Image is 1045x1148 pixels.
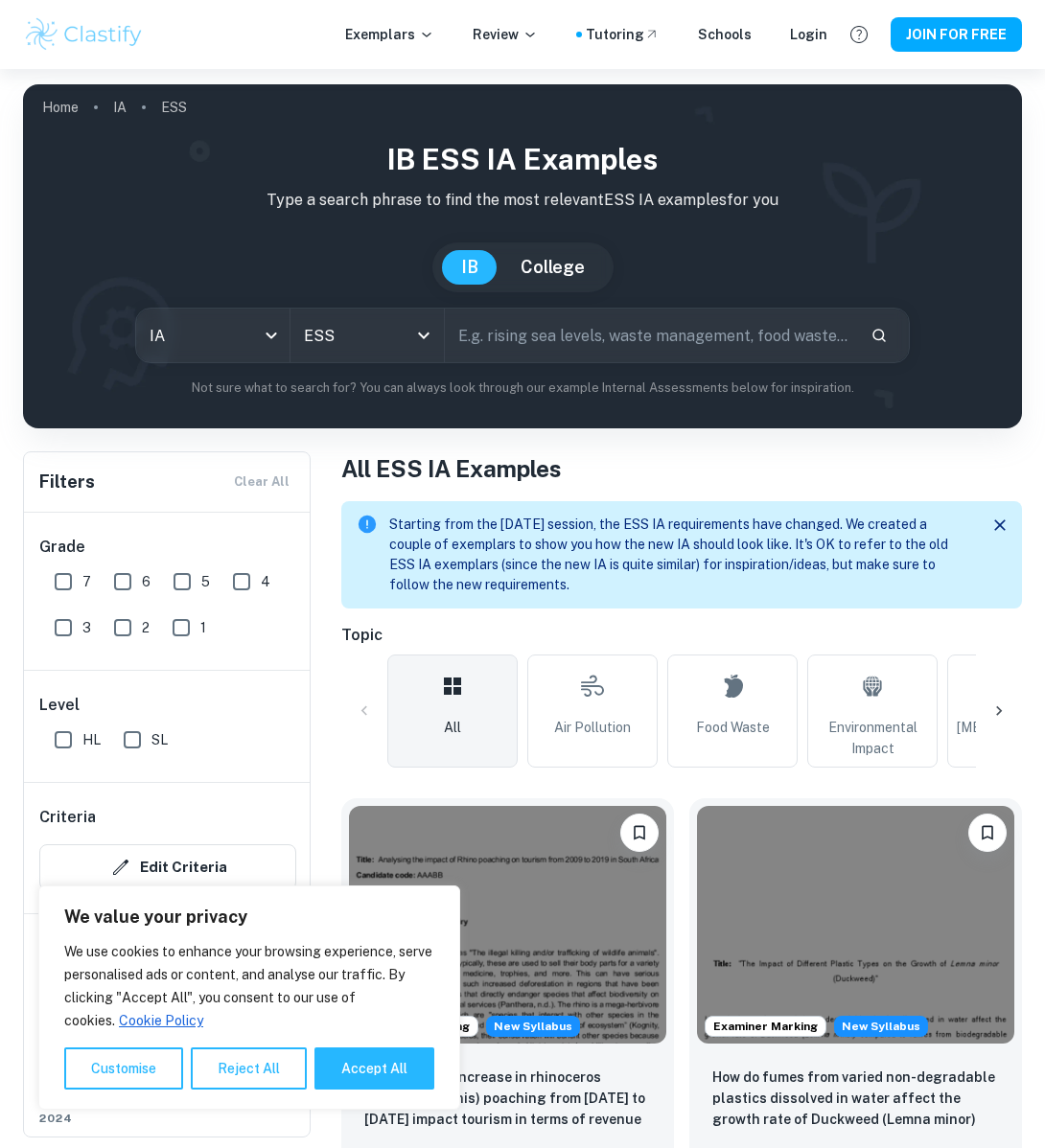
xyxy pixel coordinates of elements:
[586,24,660,45] a: Tutoring
[191,1047,307,1090] button: Reject All
[486,1016,580,1037] span: New Syllabus
[410,322,437,349] button: Open
[473,24,538,45] p: Review
[142,617,150,638] span: 2
[341,451,1022,486] h1: All ESS IA Examples
[843,18,875,51] button: Help and Feedback
[834,1016,928,1037] span: New Syllabus
[620,814,659,852] button: Please log in to bookmark exemplars
[444,717,461,738] span: All
[64,940,434,1032] p: We use cookies to enhance your browsing experience, serve personalised ads or content, and analys...
[39,694,296,717] h6: Level
[349,806,666,1044] img: ESS IA example thumbnail: How does the increase in rhinoceros (Dic
[891,17,1022,52] button: JOIN FOR FREE
[38,138,1007,181] h1: IB ESS IA examples
[161,97,187,118] p: ESS
[706,1018,825,1035] span: Examiner Marking
[39,536,296,559] h6: Grade
[790,24,827,45] a: Login
[39,806,96,829] h6: Criteria
[261,571,270,592] span: 4
[82,729,101,750] span: HL
[38,379,1007,398] p: Not sure what to search for? You can always look through our example Internal Assessments below f...
[42,94,79,121] a: Home
[696,717,770,738] span: Food Waste
[816,717,929,759] span: Environmental Impact
[151,729,168,750] span: SL
[554,717,631,738] span: Air Pollution
[82,571,91,592] span: 7
[64,906,434,929] p: We value your privacy
[113,94,127,121] a: IA
[968,814,1007,852] button: Please log in to bookmark exemplars
[39,469,95,495] h6: Filters
[314,1047,434,1090] button: Accept All
[442,250,498,285] button: IB
[986,511,1014,540] button: Close
[82,617,91,638] span: 3
[364,1067,651,1132] p: How does the increase in rhinoceros (Diceros bicornis) poaching from 2011 to 2021 impact tourism ...
[501,250,604,285] button: College
[341,624,1022,647] h6: Topic
[389,515,970,595] p: Starting from the [DATE] session, the ESS IA requirements have changed. We created a couple of ex...
[23,84,1022,428] img: profile cover
[142,571,151,592] span: 6
[64,1047,183,1090] button: Customise
[445,309,855,362] input: E.g. rising sea levels, waste management, food waste...
[38,885,460,1110] div: We value your privacy
[38,189,1007,212] p: Type a search phrase to find the most relevant ESS IA examples for you
[201,571,210,592] span: 5
[23,15,145,54] img: Clastify logo
[834,1016,928,1037] div: Starting from the May 2026 session, the ESS IA requirements have changed. We created this exempla...
[697,806,1014,1044] img: ESS IA example thumbnail: How do fumes from varied non-degradable
[39,1110,296,1127] span: 2024
[863,319,895,352] button: Search
[136,309,290,362] div: IA
[345,24,434,45] p: Exemplars
[712,1067,999,1132] p: How do fumes from varied non-degradable plastics dissolved in water affect the growth rate of Duc...
[118,1012,204,1029] a: Cookie Policy
[486,1016,580,1037] div: Starting from the May 2026 session, the ESS IA requirements have changed. We created this exempla...
[39,844,296,890] button: Edit Criteria
[698,24,752,45] a: Schools
[200,617,206,638] span: 1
